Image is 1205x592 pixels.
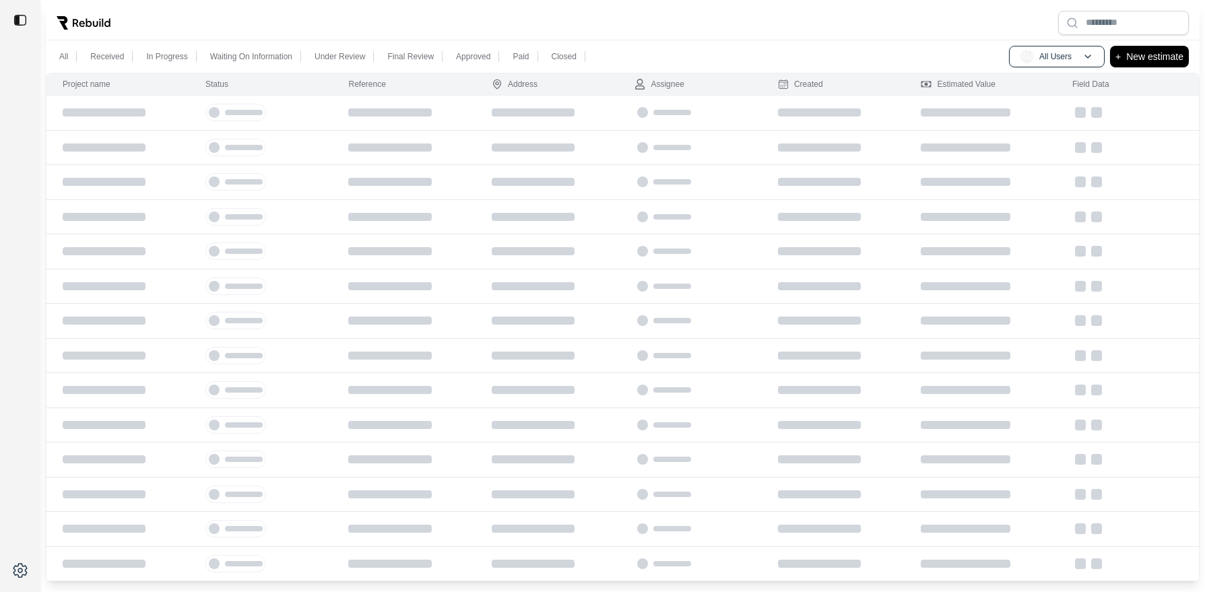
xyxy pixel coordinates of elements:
[90,51,124,62] p: Received
[387,51,434,62] p: Final Review
[778,79,823,90] div: Created
[348,79,385,90] div: Reference
[146,51,187,62] p: In Progress
[1039,51,1072,62] p: All Users
[1009,46,1105,67] button: AUAll Users
[456,51,490,62] p: Approved
[205,79,228,90] div: Status
[315,51,365,62] p: Under Review
[1126,48,1183,65] p: New estimate
[1110,46,1189,67] button: +New estimate
[492,79,538,90] div: Address
[552,51,577,62] p: Closed
[634,79,684,90] div: Assignee
[513,51,529,62] p: Paid
[210,51,292,62] p: Waiting On Information
[1020,50,1034,63] span: AU
[1072,79,1109,90] div: Field Data
[1115,48,1121,65] p: +
[63,79,110,90] div: Project name
[921,79,996,90] div: Estimated Value
[13,13,27,27] img: toggle sidebar
[59,51,68,62] p: All
[57,16,110,30] img: Rebuild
